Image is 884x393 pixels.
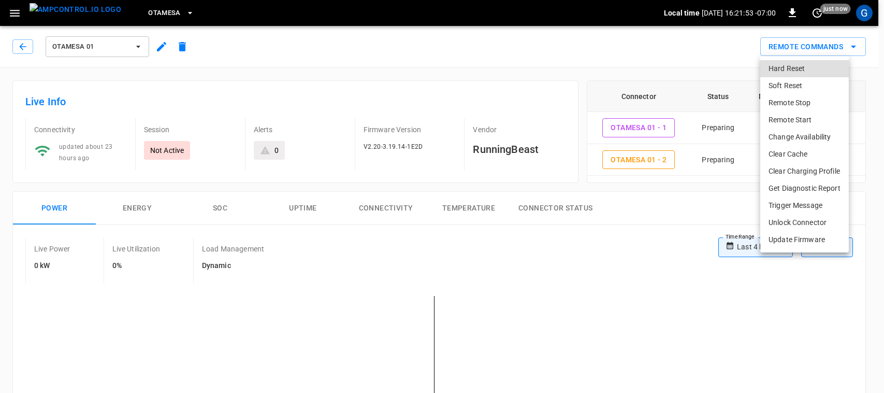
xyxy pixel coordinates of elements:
[760,231,849,248] li: Update Firmware
[760,197,849,214] li: Trigger Message
[760,111,849,129] li: Remote Start
[760,60,849,77] li: Hard Reset
[760,214,849,231] li: Unlock Connector
[760,180,849,197] li: Get Diagnostic Report
[760,129,849,146] li: Change Availability
[760,163,849,180] li: Clear Charging Profile
[760,77,849,94] li: Soft Reset
[760,146,849,163] li: Clear Cache
[760,94,849,111] li: Remote Stop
